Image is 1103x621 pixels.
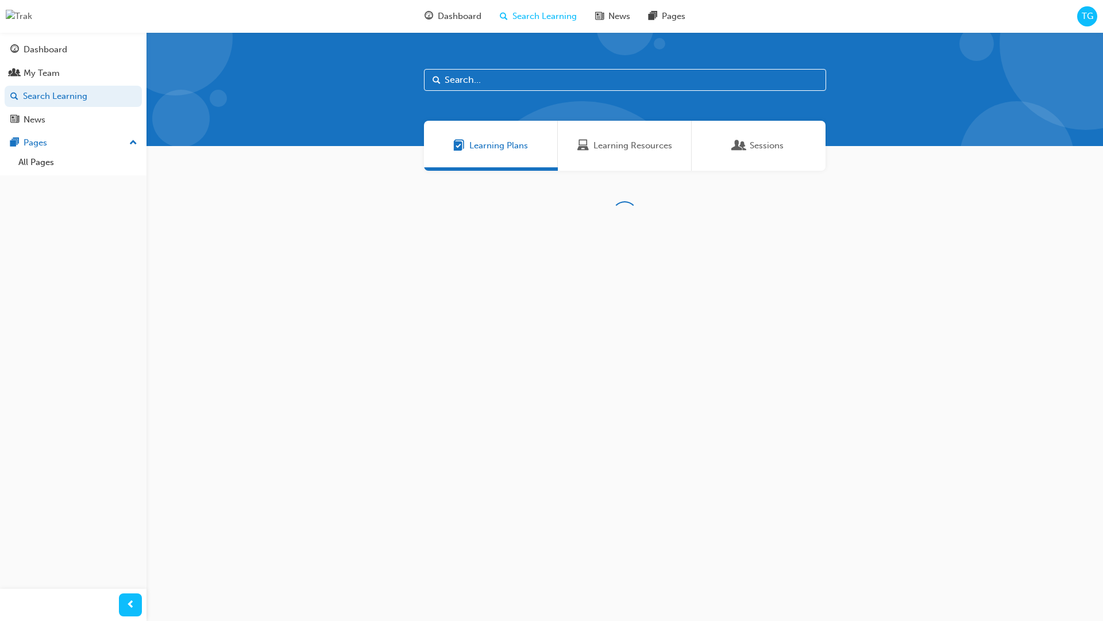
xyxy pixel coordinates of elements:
[453,139,465,152] span: Learning Plans
[734,139,745,152] span: Sessions
[24,136,47,149] div: Pages
[5,63,142,84] a: My Team
[5,132,142,154] button: Pages
[577,139,589,152] span: Learning Resources
[425,9,433,24] span: guage-icon
[433,74,441,87] span: Search
[24,113,45,126] div: News
[424,69,826,91] input: Search...
[438,10,481,23] span: Dashboard
[750,139,784,152] span: Sessions
[469,139,528,152] span: Learning Plans
[586,5,639,28] a: news-iconNews
[14,154,142,171] a: All Pages
[10,138,19,148] span: pages-icon
[10,68,19,79] span: people-icon
[10,115,19,125] span: news-icon
[593,139,672,152] span: Learning Resources
[10,91,18,102] span: search-icon
[6,10,32,23] img: Trak
[126,598,135,612] span: prev-icon
[662,10,685,23] span: Pages
[5,37,142,132] button: DashboardMy TeamSearch LearningNews
[5,86,142,107] a: Search Learning
[595,9,604,24] span: news-icon
[24,43,67,56] div: Dashboard
[558,121,692,171] a: Learning ResourcesLearning Resources
[5,39,142,60] a: Dashboard
[129,136,137,151] span: up-icon
[692,121,826,171] a: SessionsSessions
[639,5,695,28] a: pages-iconPages
[512,10,577,23] span: Search Learning
[649,9,657,24] span: pages-icon
[24,67,60,80] div: My Team
[608,10,630,23] span: News
[1077,6,1097,26] button: TG
[10,45,19,55] span: guage-icon
[491,5,586,28] a: search-iconSearch Learning
[424,121,558,171] a: Learning PlansLearning Plans
[1082,10,1093,23] span: TG
[415,5,491,28] a: guage-iconDashboard
[5,109,142,131] a: News
[500,9,508,24] span: search-icon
